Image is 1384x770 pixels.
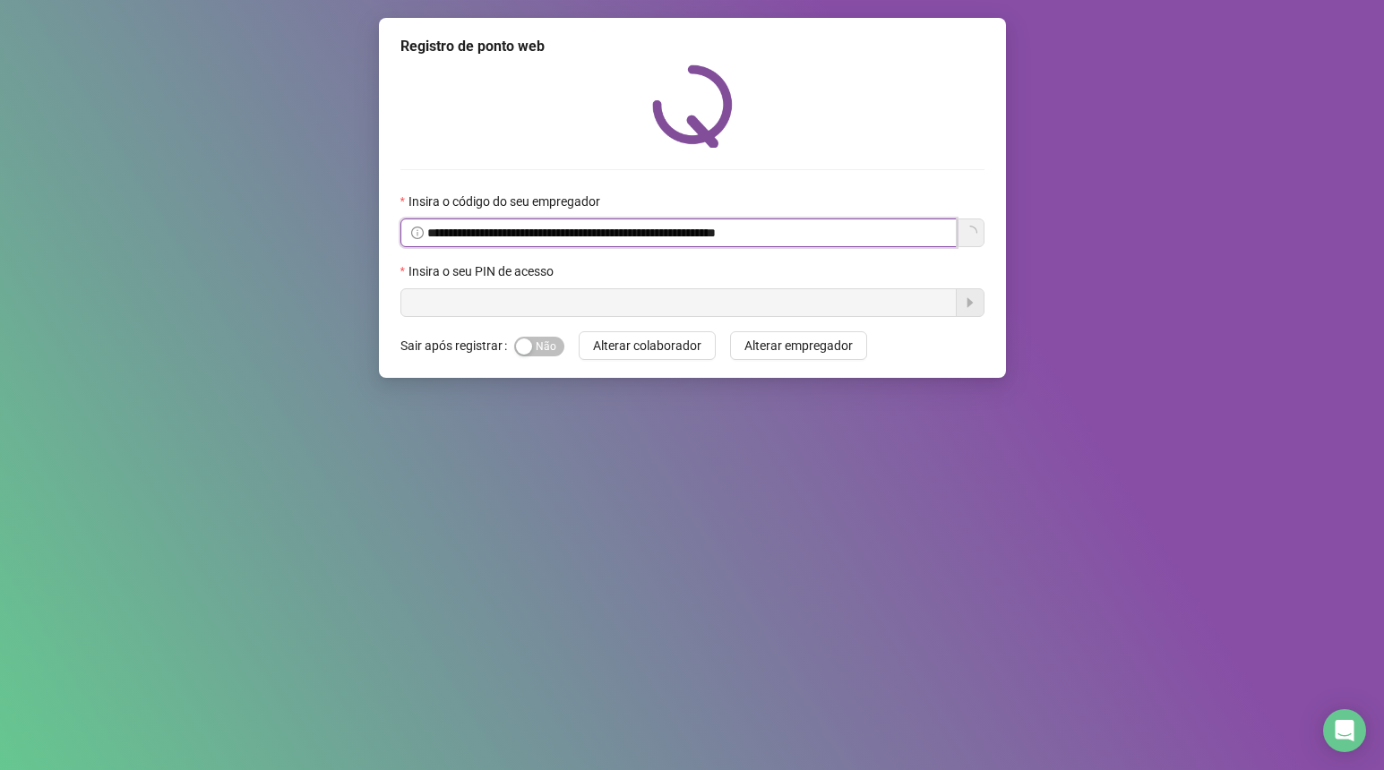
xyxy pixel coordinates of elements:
[579,331,716,360] button: Alterar colaborador
[400,36,984,57] div: Registro de ponto web
[744,336,853,355] span: Alterar empregador
[400,192,612,211] label: Insira o código do seu empregador
[400,331,514,360] label: Sair após registrar
[400,261,565,281] label: Insira o seu PIN de acesso
[593,336,701,355] span: Alterar colaborador
[730,331,867,360] button: Alterar empregador
[411,227,424,239] span: info-circle
[1323,709,1366,752] div: Open Intercom Messenger
[652,64,733,148] img: QRPoint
